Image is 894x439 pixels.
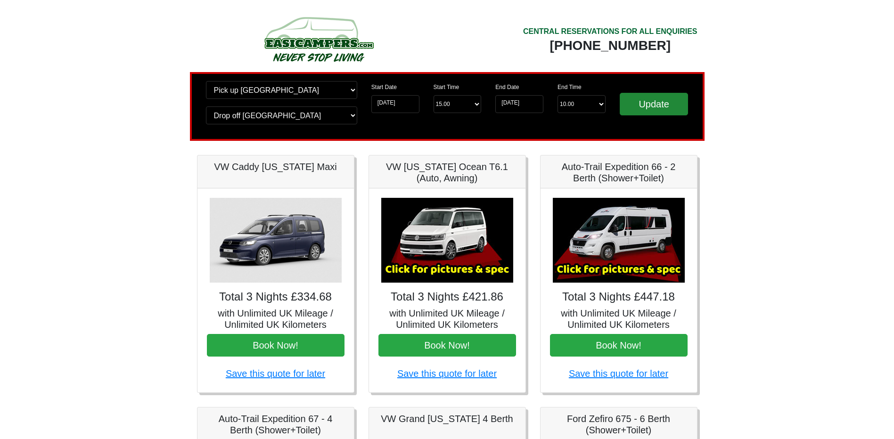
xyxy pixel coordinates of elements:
[378,334,516,357] button: Book Now!
[569,368,668,379] a: Save this quote for later
[550,308,688,330] h5: with Unlimited UK Mileage / Unlimited UK Kilometers
[207,308,344,330] h5: with Unlimited UK Mileage / Unlimited UK Kilometers
[550,413,688,436] h5: Ford Zefiro 675 - 6 Berth (Shower+Toilet)
[210,198,342,283] img: VW Caddy California Maxi
[226,368,325,379] a: Save this quote for later
[207,413,344,436] h5: Auto-Trail Expedition 67 - 4 Berth (Shower+Toilet)
[207,290,344,304] h4: Total 3 Nights £334.68
[523,37,697,54] div: [PHONE_NUMBER]
[378,413,516,424] h5: VW Grand [US_STATE] 4 Berth
[495,95,543,113] input: Return Date
[550,161,688,184] h5: Auto-Trail Expedition 66 - 2 Berth (Shower+Toilet)
[378,161,516,184] h5: VW [US_STATE] Ocean T6.1 (Auto, Awning)
[378,290,516,304] h4: Total 3 Nights £421.86
[553,198,685,283] img: Auto-Trail Expedition 66 - 2 Berth (Shower+Toilet)
[207,161,344,172] h5: VW Caddy [US_STATE] Maxi
[620,93,689,115] input: Update
[371,95,419,113] input: Start Date
[550,290,688,304] h4: Total 3 Nights £447.18
[397,368,497,379] a: Save this quote for later
[434,83,459,91] label: Start Time
[495,83,519,91] label: End Date
[378,308,516,330] h5: with Unlimited UK Mileage / Unlimited UK Kilometers
[558,83,582,91] label: End Time
[207,334,344,357] button: Book Now!
[381,198,513,283] img: VW California Ocean T6.1 (Auto, Awning)
[523,26,697,37] div: CENTRAL RESERVATIONS FOR ALL ENQUIRIES
[229,13,408,65] img: campers-checkout-logo.png
[550,334,688,357] button: Book Now!
[371,83,397,91] label: Start Date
